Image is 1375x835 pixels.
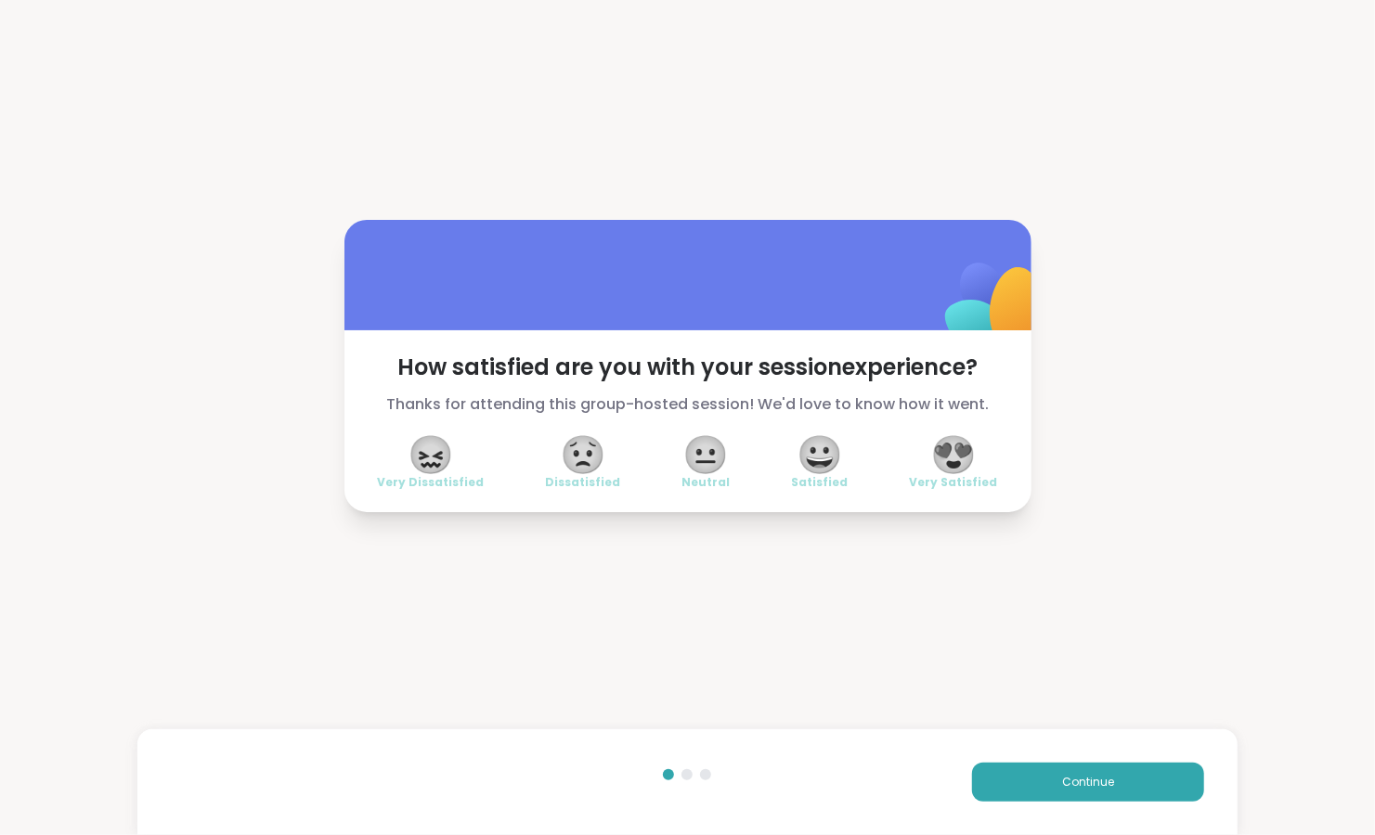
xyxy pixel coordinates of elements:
img: ShareWell Logomark [902,214,1086,399]
span: Continue [1062,774,1114,790]
span: Dissatisfied [546,475,621,490]
span: 😖 [408,438,454,471]
span: 😀 [797,438,843,471]
span: 😟 [560,438,606,471]
span: Thanks for attending this group-hosted session! We'd love to know how it went. [378,393,998,416]
span: 😍 [930,438,977,471]
span: 😐 [683,438,730,471]
span: Very Dissatisfied [378,475,485,490]
span: Satisfied [792,475,849,490]
span: How satisfied are you with your session experience? [378,353,998,382]
span: Neutral [682,475,731,490]
button: Continue [972,763,1204,802]
span: Very Satisfied [910,475,998,490]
